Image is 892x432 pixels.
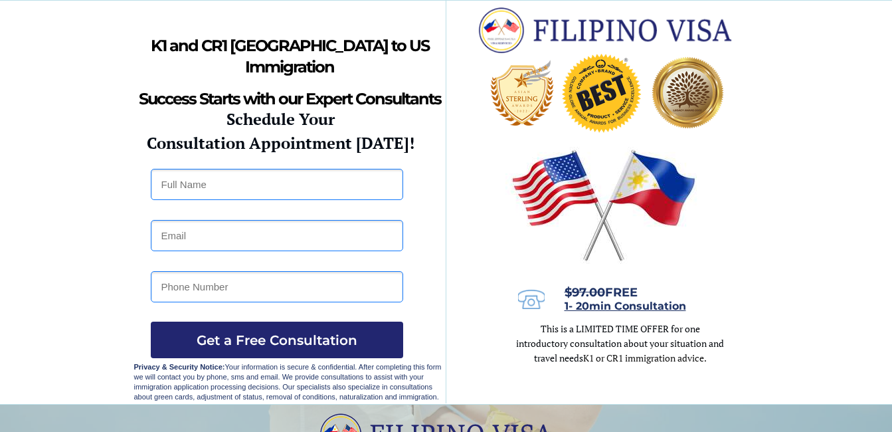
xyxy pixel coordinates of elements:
a: 1- 20min Consultation [565,301,686,312]
span: K1 or CR1 immigration advice. [583,352,707,364]
strong: Schedule Your [226,108,335,130]
span: 1- 20min Consultation [565,300,686,312]
input: Phone Number [151,271,403,302]
span: This is a LIMITED TIME OFFER for one introductory consultation about your situation and travel needs [516,322,724,364]
span: FREE [565,285,638,300]
s: $97.00 [565,285,605,300]
strong: Privacy & Security Notice: [134,363,225,371]
span: Your information is secure & confidential. After completing this form we will contact you by phon... [134,363,442,401]
button: Get a Free Consultation [151,322,403,358]
strong: K1 and CR1 [GEOGRAPHIC_DATA] to US Immigration [151,36,429,76]
input: Full Name [151,169,403,200]
span: Get a Free Consultation [151,332,403,348]
strong: Consultation Appointment [DATE]! [147,132,414,154]
input: Email [151,220,403,251]
strong: Success Starts with our Expert Consultants [139,89,441,108]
